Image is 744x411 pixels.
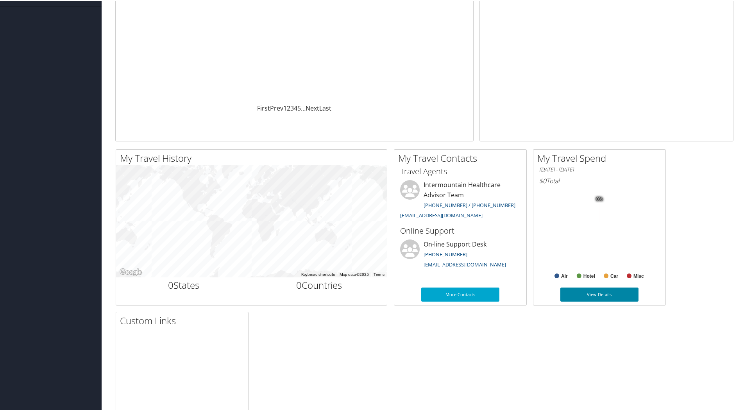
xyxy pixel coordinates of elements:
span: 0 [296,278,302,291]
li: Intermountain Healthcare Advisor Team [396,179,524,221]
a: Last [319,103,331,112]
span: $0 [539,176,546,184]
text: Car [610,273,618,278]
h2: Custom Links [120,313,248,327]
a: [EMAIL_ADDRESS][DOMAIN_NAME] [400,211,483,218]
text: Hotel [583,273,595,278]
h2: Countries [258,278,381,291]
span: 0 [168,278,173,291]
a: Next [306,103,319,112]
a: Terms (opens in new tab) [374,272,385,276]
button: Keyboard shortcuts [301,271,335,277]
a: First [257,103,270,112]
h2: My Travel Contacts [398,151,526,164]
a: [EMAIL_ADDRESS][DOMAIN_NAME] [424,260,506,267]
h6: Total [539,176,660,184]
a: Prev [270,103,283,112]
span: … [301,103,306,112]
h3: Online Support [400,225,520,236]
a: More Contacts [421,287,499,301]
h2: My Travel Spend [537,151,665,164]
a: [PHONE_NUMBER] [424,250,467,257]
a: 5 [297,103,301,112]
h3: Travel Agents [400,165,520,176]
li: On-line Support Desk [396,239,524,271]
text: Air [561,273,568,278]
img: Google [118,266,144,277]
a: 3 [290,103,294,112]
h6: [DATE] - [DATE] [539,165,660,173]
a: Open this area in Google Maps (opens a new window) [118,266,144,277]
h2: My Travel History [120,151,387,164]
a: View Details [560,287,638,301]
a: 2 [287,103,290,112]
text: Misc [633,273,644,278]
a: 4 [294,103,297,112]
a: [PHONE_NUMBER] / [PHONE_NUMBER] [424,201,515,208]
tspan: 0% [596,196,603,201]
span: Map data ©2025 [340,272,369,276]
a: 1 [283,103,287,112]
h2: States [122,278,246,291]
